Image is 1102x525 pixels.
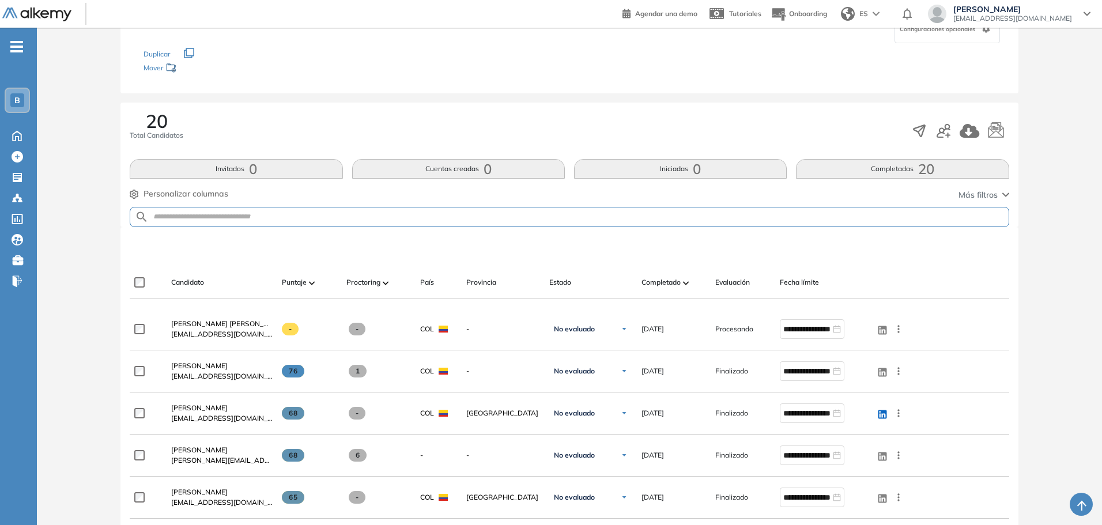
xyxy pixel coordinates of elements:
img: Ícono de flecha [621,452,628,459]
span: - [466,324,540,334]
a: [PERSON_NAME] [171,361,273,371]
img: COL [439,410,448,417]
img: Ícono de flecha [621,494,628,501]
img: [missing "en.ARROW_ALT" translation] [683,281,689,285]
span: [DATE] [641,492,664,503]
span: Candidato [171,277,204,288]
span: Procesando [715,324,753,334]
button: Completadas20 [796,159,1009,179]
span: No evaluado [554,324,595,334]
span: No evaluado [554,451,595,460]
img: SEARCH_ALT [135,210,149,224]
img: Ícono de flecha [621,326,628,333]
span: B [14,96,20,105]
img: [missing "en.ARROW_ALT" translation] [383,281,388,285]
img: Ícono de flecha [621,410,628,417]
img: Logo [2,7,71,22]
span: Total Candidatos [130,130,183,141]
span: - [349,407,365,420]
span: [PERSON_NAME] [171,403,228,412]
span: COL [420,408,434,418]
span: Estado [549,277,571,288]
button: Cuentas creadas0 [352,159,565,179]
span: No evaluado [554,367,595,376]
span: [PERSON_NAME] [PERSON_NAME] [171,319,286,328]
span: [PERSON_NAME] [171,361,228,370]
span: No evaluado [554,409,595,418]
span: Proctoring [346,277,380,288]
button: Onboarding [771,2,827,27]
span: No evaluado [554,493,595,502]
span: Onboarding [789,9,827,18]
a: [PERSON_NAME] [171,487,273,497]
span: - [349,491,365,504]
span: Puntaje [282,277,307,288]
span: [DATE] [641,366,664,376]
span: [PERSON_NAME][EMAIL_ADDRESS][DOMAIN_NAME] [171,455,273,466]
img: [missing "en.ARROW_ALT" translation] [309,281,315,285]
button: Personalizar columnas [130,188,228,200]
span: Más filtros [958,189,998,201]
span: Finalizado [715,366,748,376]
span: 1 [349,365,367,377]
a: [PERSON_NAME] [171,403,273,413]
span: Finalizado [715,492,748,503]
span: Configuraciones opcionales [900,25,978,33]
div: Mover [144,58,259,80]
span: Duplicar [144,50,170,58]
span: Fecha límite [780,277,819,288]
a: [PERSON_NAME] [PERSON_NAME] [171,319,273,329]
span: Completado [641,277,681,288]
span: Finalizado [715,408,748,418]
span: - [349,323,365,335]
span: - [282,323,299,335]
a: Agendar una demo [622,6,697,20]
span: ES [859,9,868,19]
img: COL [439,326,448,333]
button: Invitados0 [130,159,342,179]
span: Personalizar columnas [144,188,228,200]
span: [DATE] [641,450,664,460]
span: [PERSON_NAME] [953,5,1072,14]
button: Iniciadas0 [574,159,787,179]
span: [EMAIL_ADDRESS][DOMAIN_NAME] [953,14,1072,23]
span: Provincia [466,277,496,288]
span: Tutoriales [729,9,761,18]
span: Agendar una demo [635,9,697,18]
img: arrow [873,12,880,16]
img: Ícono de flecha [621,368,628,375]
span: [EMAIL_ADDRESS][DOMAIN_NAME] [171,413,273,424]
span: Evaluación [715,277,750,288]
span: País [420,277,434,288]
span: - [466,450,540,460]
span: [EMAIL_ADDRESS][DOMAIN_NAME] [171,497,273,508]
img: COL [439,494,448,501]
span: COL [420,366,434,376]
span: 68 [282,407,304,420]
span: [DATE] [641,324,664,334]
span: [PERSON_NAME] [171,488,228,496]
span: - [420,450,423,460]
span: [DATE] [641,408,664,418]
span: Finalizado [715,450,748,460]
span: [PERSON_NAME] [171,445,228,454]
i: - [10,46,23,48]
span: COL [420,492,434,503]
span: 76 [282,365,304,377]
img: world [841,7,855,21]
div: Configuraciones opcionales [895,14,1000,43]
span: 68 [282,449,304,462]
span: 6 [349,449,367,462]
span: 65 [282,491,304,504]
span: [GEOGRAPHIC_DATA] [466,408,540,418]
img: COL [439,368,448,375]
span: [GEOGRAPHIC_DATA] [466,492,540,503]
span: [EMAIL_ADDRESS][DOMAIN_NAME] [171,329,273,339]
span: [EMAIL_ADDRESS][DOMAIN_NAME] [171,371,273,382]
span: 20 [146,112,168,130]
span: - [466,366,540,376]
button: Más filtros [958,189,1009,201]
span: COL [420,324,434,334]
a: [PERSON_NAME] [171,445,273,455]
